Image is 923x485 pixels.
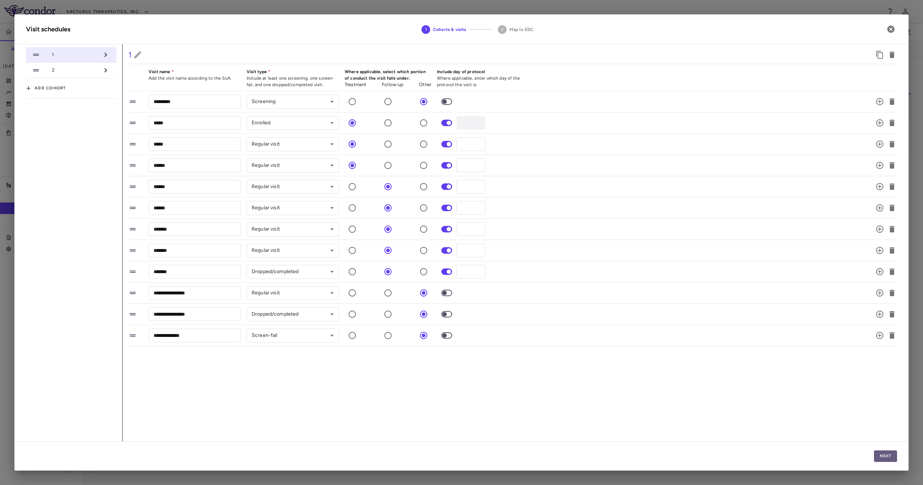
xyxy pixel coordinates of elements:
[26,25,70,34] div: Visit schedules
[437,68,529,75] p: Include day of protocol
[247,244,339,258] div: Regular visit
[247,116,339,130] div: Enrolled
[247,68,339,75] p: Visit type
[345,81,366,88] p: Treatment
[433,26,466,33] span: Cohorts & visits
[425,27,427,32] text: 1
[149,76,231,81] span: Add the visit name according to the SoA.
[382,81,403,88] p: Follow-up
[247,286,339,300] div: Regular visit
[247,265,339,279] div: Dropped/completed
[247,222,339,236] div: Regular visit
[247,329,339,343] div: Screen-fail
[149,68,241,75] p: Visit name
[128,49,132,61] h5: 1
[247,137,339,151] div: Regular visit
[247,76,334,87] span: Include at least one screening, one screen-fail, and one dropped/completed visit.
[416,17,472,43] button: Cohorts & visits
[419,81,431,88] p: Other
[26,83,66,94] button: Add cohort
[874,450,897,462] button: Next
[247,159,339,173] div: Regular visit
[345,68,431,81] p: Where applicable, select which portion of conduct the visit falls under.
[52,52,99,58] span: 1
[247,307,339,321] div: Dropped/completed
[247,180,339,194] div: Regular visit
[52,67,99,74] span: 2
[437,76,520,87] span: Where applicable, enter which day of the protocol the visit is.
[247,95,339,109] div: Screening
[247,201,339,215] div: Regular visit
